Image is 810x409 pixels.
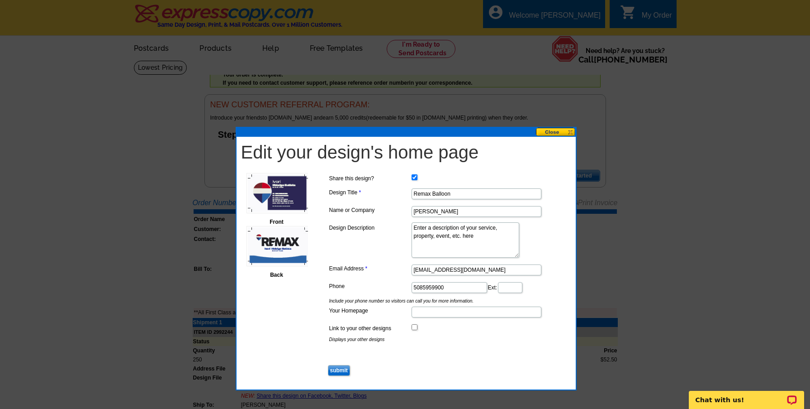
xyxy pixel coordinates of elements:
[246,226,310,266] img: small-thumb.jpg
[246,173,310,213] img: small-thumb.jpg
[270,272,283,278] span: Back
[327,280,568,294] dd: Ext:
[329,282,411,290] label: Phone
[683,380,810,409] iframe: LiveChat chat widget
[329,206,411,214] label: Name or Company
[329,265,411,273] label: Email Address
[329,188,411,197] label: Design Title
[241,141,571,163] h1: Edit your design's home page
[329,324,411,332] label: Link to your other designs
[327,336,568,343] span: Displays your other designs
[270,219,284,225] span: Front
[329,174,411,183] label: Share this design?
[412,222,519,258] textarea: Enter a description of your service, property, event, etc. here
[329,307,411,315] label: Your Homepage
[327,298,568,304] span: Include your phone number so visitors can call you for more information.
[328,365,350,376] input: submit
[329,224,411,232] label: Design Description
